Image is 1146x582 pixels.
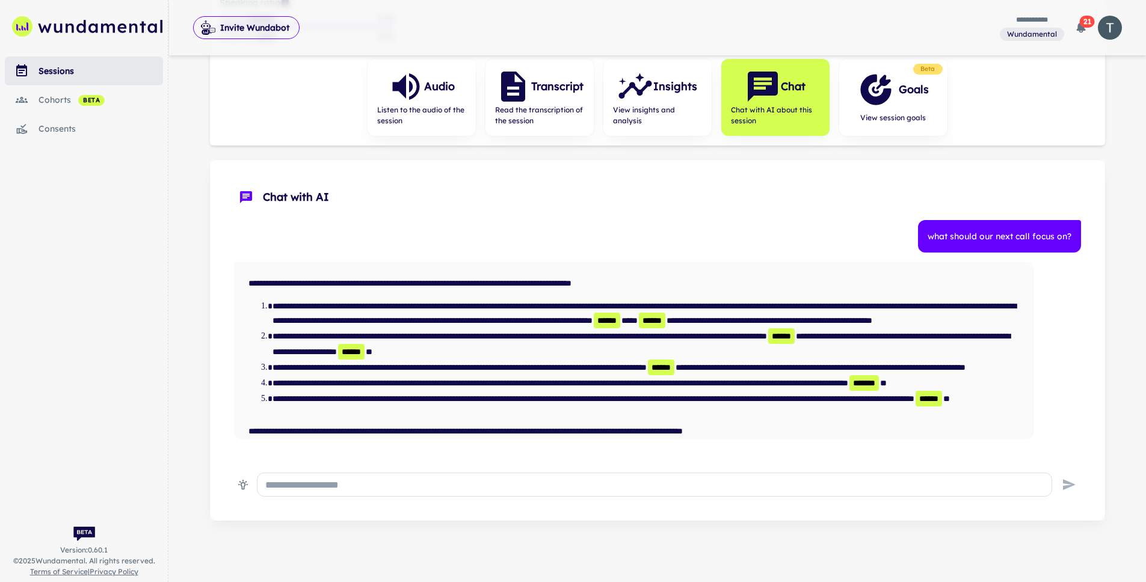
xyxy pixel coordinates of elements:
[916,64,940,74] span: Beta
[531,78,584,95] h6: Transcript
[30,566,138,577] span: |
[5,114,163,143] a: consents
[1002,29,1062,40] span: Wundamental
[858,112,929,123] span: View session goals
[603,59,712,136] button: InsightsView insights and analysis
[1098,16,1122,40] img: photoURL
[781,78,806,95] h6: Chat
[234,476,252,494] button: Sample prompts
[485,59,594,136] button: TranscriptRead the transcription of the session
[30,567,88,576] a: Terms of Service
[5,85,163,114] a: cohorts beta
[1080,16,1095,28] span: 21
[90,567,138,576] a: Privacy Policy
[721,59,830,136] button: ChatChat with AI about this session
[39,122,163,135] div: consents
[193,16,300,40] span: Invite Wundabot to record a meeting
[1000,26,1064,41] span: You are a member of this workspace. Contact your workspace owner for assistance.
[731,105,820,126] span: Chat with AI about this session
[613,105,702,126] span: View insights and analysis
[368,59,476,136] button: AudioListen to the audio of the session
[424,78,455,95] h6: Audio
[899,81,929,98] h6: Goals
[495,105,584,126] span: Read the transcription of the session
[653,78,697,95] h6: Insights
[263,189,1076,206] span: Chat with AI
[13,556,155,566] span: © 2025 Wundamental. All rights reserved.
[60,545,108,556] span: Version: 0.60.1
[193,16,300,39] button: Invite Wundabot
[928,230,1071,243] p: what should our next call focus on?
[39,93,163,106] div: cohorts
[1069,16,1093,40] button: 21
[78,96,105,105] span: beta
[377,105,466,126] span: Listen to the audio of the session
[5,57,163,85] a: sessions
[839,59,947,136] button: GoalsView session goals
[39,64,163,78] div: sessions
